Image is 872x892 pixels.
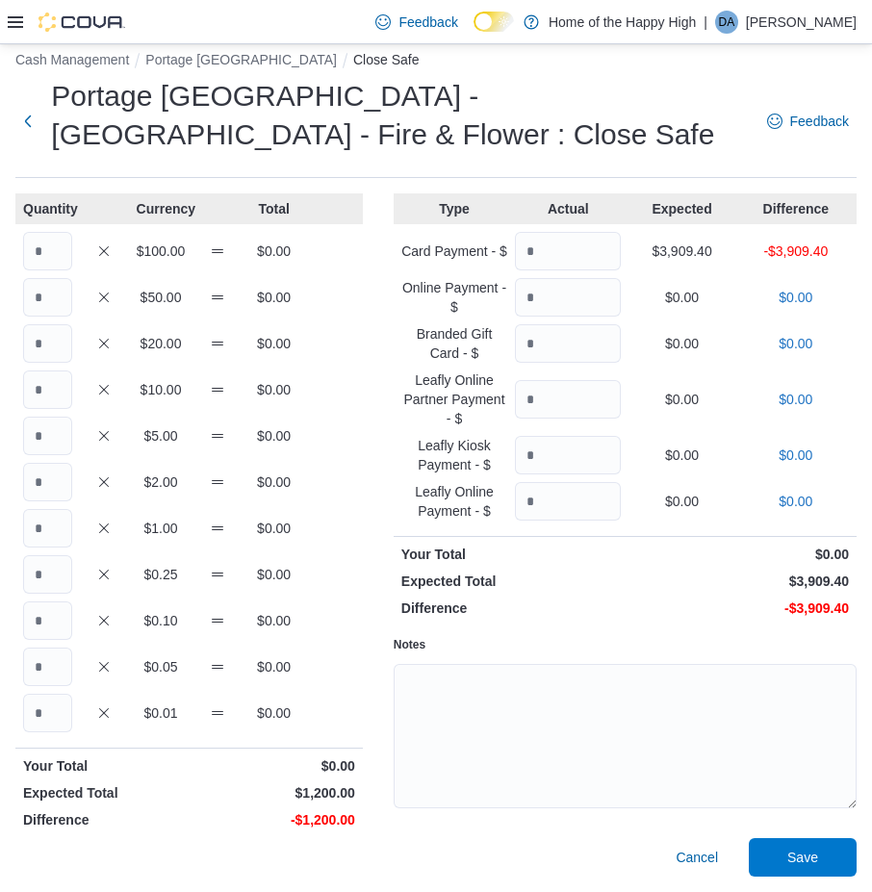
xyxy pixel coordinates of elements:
[401,370,507,428] p: Leafly Online Partner Payment - $
[628,545,849,564] p: $0.00
[398,13,457,32] span: Feedback
[249,519,298,538] p: $0.00
[515,324,621,363] input: Quantity
[628,390,734,409] p: $0.00
[628,199,734,218] p: Expected
[249,288,298,307] p: $0.00
[23,601,72,640] input: Quantity
[249,334,298,353] p: $0.00
[628,599,849,618] p: -$3,909.40
[394,637,425,652] label: Notes
[23,417,72,455] input: Quantity
[23,555,72,594] input: Quantity
[628,242,734,261] p: $3,909.40
[401,436,507,474] p: Leafly Kiosk Payment - $
[715,11,738,34] div: Dani Aymont
[743,334,849,353] p: $0.00
[137,472,186,492] p: $2.00
[15,50,857,73] nav: An example of EuiBreadcrumbs
[192,756,354,776] p: $0.00
[15,102,39,140] button: Next
[759,102,857,140] a: Feedback
[401,482,507,521] p: Leafly Online Payment - $
[23,694,72,732] input: Quantity
[474,32,474,33] span: Dark Mode
[23,509,72,548] input: Quantity
[145,52,337,67] button: Portage [GEOGRAPHIC_DATA]
[668,838,726,877] button: Cancel
[249,426,298,446] p: $0.00
[628,572,849,591] p: $3,909.40
[628,288,734,307] p: $0.00
[719,11,735,34] span: DA
[137,657,186,676] p: $0.05
[137,611,186,630] p: $0.10
[23,324,72,363] input: Quantity
[743,242,849,261] p: -$3,909.40
[704,11,707,34] p: |
[401,324,507,363] p: Branded Gift Card - $
[15,52,129,67] button: Cash Management
[401,199,507,218] p: Type
[137,380,186,399] p: $10.00
[746,11,857,34] p: [PERSON_NAME]
[23,756,185,776] p: Your Total
[474,12,514,32] input: Dark Mode
[628,334,734,353] p: $0.00
[23,810,185,829] p: Difference
[368,3,465,41] a: Feedback
[249,657,298,676] p: $0.00
[23,370,72,409] input: Quantity
[787,848,818,867] span: Save
[23,199,72,218] p: Quantity
[401,278,507,317] p: Online Payment - $
[249,611,298,630] p: $0.00
[23,463,72,501] input: Quantity
[515,380,621,419] input: Quantity
[137,565,186,584] p: $0.25
[401,599,622,618] p: Difference
[401,242,507,261] p: Card Payment - $
[249,242,298,261] p: $0.00
[515,482,621,521] input: Quantity
[51,77,747,154] h1: Portage [GEOGRAPHIC_DATA] - [GEOGRAPHIC_DATA] - Fire & Flower : Close Safe
[628,446,734,465] p: $0.00
[23,232,72,270] input: Quantity
[743,390,849,409] p: $0.00
[137,334,186,353] p: $20.00
[515,278,621,317] input: Quantity
[137,519,186,538] p: $1.00
[743,288,849,307] p: $0.00
[515,199,621,218] p: Actual
[23,278,72,317] input: Quantity
[249,199,298,218] p: Total
[249,380,298,399] p: $0.00
[249,565,298,584] p: $0.00
[749,838,857,877] button: Save
[137,288,186,307] p: $50.00
[38,13,125,32] img: Cova
[401,572,622,591] p: Expected Total
[249,703,298,723] p: $0.00
[137,199,186,218] p: Currency
[790,112,849,131] span: Feedback
[515,232,621,270] input: Quantity
[743,199,849,218] p: Difference
[137,703,186,723] p: $0.01
[137,426,186,446] p: $5.00
[192,810,354,829] p: -$1,200.00
[401,545,622,564] p: Your Total
[549,11,696,34] p: Home of the Happy High
[23,783,185,803] p: Expected Total
[515,436,621,474] input: Quantity
[249,472,298,492] p: $0.00
[743,492,849,511] p: $0.00
[192,783,354,803] p: $1,200.00
[137,242,186,261] p: $100.00
[23,648,72,686] input: Quantity
[628,492,734,511] p: $0.00
[743,446,849,465] p: $0.00
[676,848,718,867] span: Cancel
[353,52,419,67] button: Close Safe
